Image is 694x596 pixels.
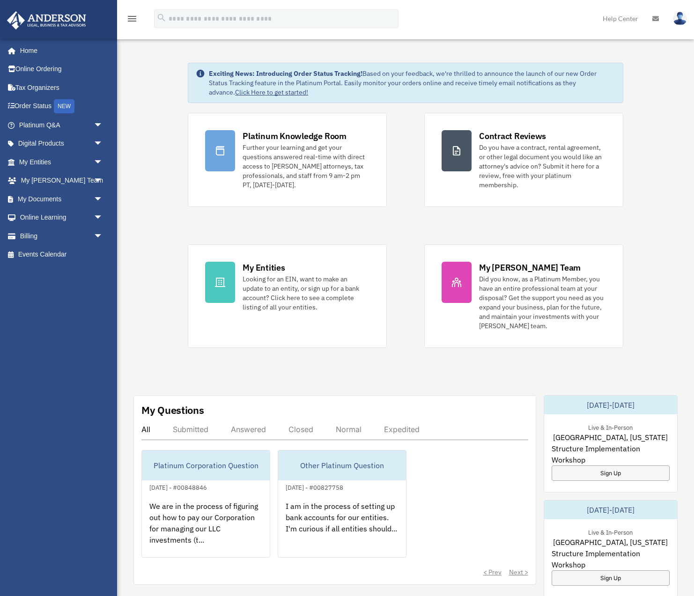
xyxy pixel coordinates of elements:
[94,171,112,191] span: arrow_drop_down
[553,432,668,443] span: [GEOGRAPHIC_DATA], [US_STATE]
[278,493,406,566] div: I am in the process of setting up bank accounts for our entities. I'm curious if all entities sho...
[479,143,606,190] div: Do you have a contract, rental agreement, or other legal document you would like an attorney's ad...
[7,190,117,208] a: My Documentsarrow_drop_down
[384,425,420,434] div: Expedited
[7,153,117,171] a: My Entitiesarrow_drop_down
[141,403,204,417] div: My Questions
[288,425,313,434] div: Closed
[7,171,117,190] a: My [PERSON_NAME] Teamarrow_drop_down
[141,450,270,558] a: Platinum Corporation Question[DATE] - #00848846We are in the process of figuring out how to pay o...
[209,69,362,78] strong: Exciting News: Introducing Order Status Tracking!
[188,244,387,348] a: My Entities Looking for an EIN, want to make an update to an entity, or sign up for a bank accoun...
[7,245,117,264] a: Events Calendar
[94,190,112,209] span: arrow_drop_down
[7,78,117,97] a: Tax Organizers
[553,537,668,548] span: [GEOGRAPHIC_DATA], [US_STATE]
[544,396,678,414] div: [DATE]-[DATE]
[231,425,266,434] div: Answered
[7,134,117,153] a: Digital Productsarrow_drop_down
[479,262,581,273] div: My [PERSON_NAME] Team
[126,13,138,24] i: menu
[552,570,670,586] a: Sign Up
[94,134,112,154] span: arrow_drop_down
[141,425,150,434] div: All
[424,244,623,348] a: My [PERSON_NAME] Team Did you know, as a Platinum Member, you have an entire professional team at...
[4,11,89,29] img: Anderson Advisors Platinum Portal
[243,262,285,273] div: My Entities
[142,493,270,566] div: We are in the process of figuring out how to pay our Corporation for managing our LLC investments...
[126,16,138,24] a: menu
[278,450,406,558] a: Other Platinum Question[DATE] - #00827758I am in the process of setting up bank accounts for our ...
[7,41,112,60] a: Home
[235,88,308,96] a: Click Here to get started!
[7,60,117,79] a: Online Ordering
[94,116,112,135] span: arrow_drop_down
[209,69,615,97] div: Based on your feedback, we're thrilled to announce the launch of our new Order Status Tracking fe...
[552,548,670,570] span: Structure Implementation Workshop
[7,97,117,116] a: Order StatusNEW
[7,227,117,245] a: Billingarrow_drop_down
[479,274,606,331] div: Did you know, as a Platinum Member, you have an entire professional team at your disposal? Get th...
[243,143,369,190] div: Further your learning and get your questions answered real-time with direct access to [PERSON_NAM...
[142,482,214,492] div: [DATE] - #00848846
[243,274,369,312] div: Looking for an EIN, want to make an update to an entity, or sign up for a bank account? Click her...
[336,425,362,434] div: Normal
[552,465,670,481] a: Sign Up
[424,113,623,207] a: Contract Reviews Do you have a contract, rental agreement, or other legal document you would like...
[142,450,270,480] div: Platinum Corporation Question
[94,227,112,246] span: arrow_drop_down
[278,450,406,480] div: Other Platinum Question
[156,13,167,23] i: search
[188,113,387,207] a: Platinum Knowledge Room Further your learning and get your questions answered real-time with dire...
[673,12,687,25] img: User Pic
[278,482,351,492] div: [DATE] - #00827758
[552,443,670,465] span: Structure Implementation Workshop
[7,116,117,134] a: Platinum Q&Aarrow_drop_down
[54,99,74,113] div: NEW
[94,153,112,172] span: arrow_drop_down
[581,527,640,537] div: Live & In-Person
[94,208,112,228] span: arrow_drop_down
[7,208,117,227] a: Online Learningarrow_drop_down
[544,500,678,519] div: [DATE]-[DATE]
[243,130,347,142] div: Platinum Knowledge Room
[581,422,640,432] div: Live & In-Person
[173,425,208,434] div: Submitted
[479,130,546,142] div: Contract Reviews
